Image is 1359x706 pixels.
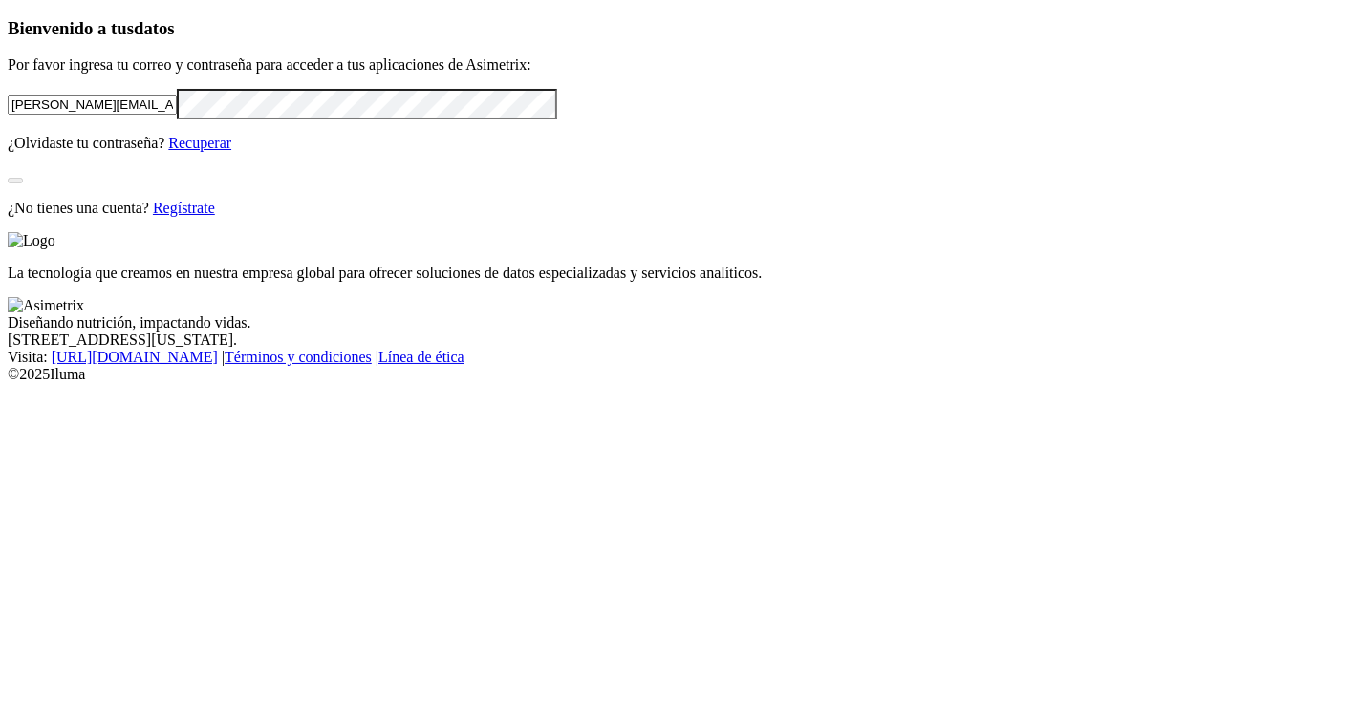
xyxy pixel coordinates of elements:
[52,349,218,365] a: [URL][DOMAIN_NAME]
[8,265,1351,282] p: La tecnología que creamos en nuestra empresa global para ofrecer soluciones de datos especializad...
[8,18,1351,39] h3: Bienvenido a tus
[8,200,1351,217] p: ¿No tienes una cuenta?
[8,297,84,314] img: Asimetrix
[8,95,177,115] input: Tu correo
[225,349,372,365] a: Términos y condiciones
[134,18,175,38] span: datos
[378,349,464,365] a: Línea de ética
[8,366,1351,383] div: © 2025 Iluma
[8,56,1351,74] p: Por favor ingresa tu correo y contraseña para acceder a tus aplicaciones de Asimetrix:
[8,232,55,249] img: Logo
[8,349,1351,366] div: Visita : | |
[168,135,231,151] a: Recuperar
[8,135,1351,152] p: ¿Olvidaste tu contraseña?
[8,332,1351,349] div: [STREET_ADDRESS][US_STATE].
[153,200,215,216] a: Regístrate
[8,314,1351,332] div: Diseñando nutrición, impactando vidas.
